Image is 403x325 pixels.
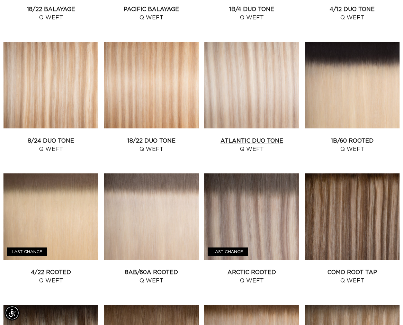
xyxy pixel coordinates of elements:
iframe: Chat Widget [368,292,403,325]
a: 1B/60 Rooted Q Weft [305,137,400,153]
a: 18/22 Duo Tone Q Weft [104,137,199,153]
a: 8AB/60A Rooted Q Weft [104,268,199,285]
div: Accessibility Menu [5,305,20,321]
a: 4/12 Duo Tone Q Weft [305,5,400,22]
a: 4/22 Rooted Q Weft [3,268,98,285]
a: 1B/4 Duo Tone Q Weft [204,5,299,22]
a: 8/24 Duo Tone Q Weft [3,137,98,153]
a: 18/22 Balayage Q Weft [3,5,98,22]
a: Atlantic Duo Tone Q Weft [204,137,299,153]
a: Arctic Rooted Q Weft [204,268,299,285]
a: Como Root Tap Q Weft [305,268,400,285]
a: Pacific Balayage Q Weft [104,5,199,22]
